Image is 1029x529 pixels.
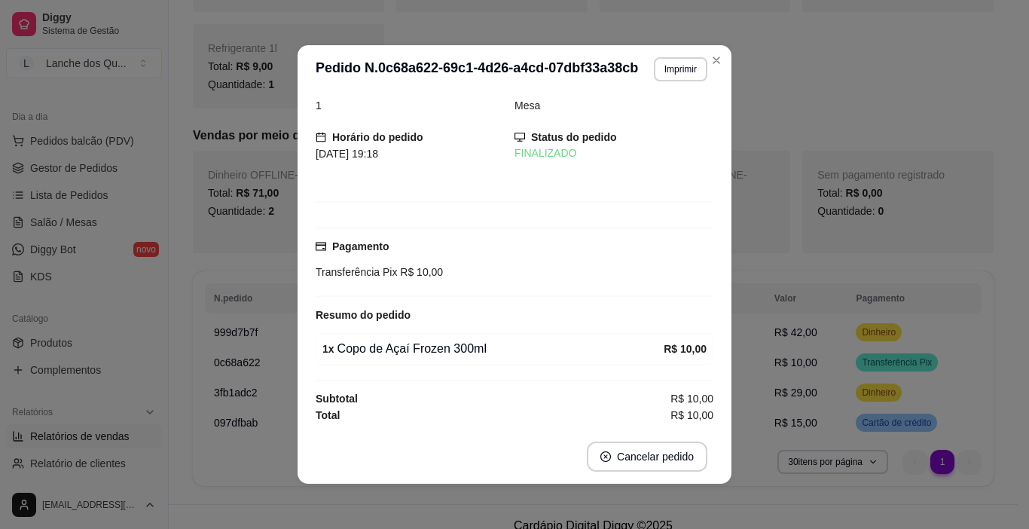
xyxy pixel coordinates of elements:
[316,57,638,81] h3: Pedido N. 0c68a622-69c1-4d26-a4cd-07dbf33a38cb
[316,409,340,421] strong: Total
[316,99,322,112] span: 1
[514,99,540,112] span: Mesa
[316,393,358,405] strong: Subtotal
[514,132,525,142] span: desktop
[397,266,443,278] span: R$ 10,00
[332,131,423,143] strong: Horário do pedido
[316,148,378,160] span: [DATE] 19:18
[600,451,611,462] span: close-circle
[316,266,397,278] span: Transferência Pix
[587,442,707,472] button: close-circleCancelar pedido
[514,145,713,161] div: FINALIZADO
[316,309,411,321] strong: Resumo do pedido
[654,57,707,81] button: Imprimir
[322,343,334,355] strong: 1 x
[316,132,326,142] span: calendar
[664,343,707,355] strong: R$ 10,00
[316,241,326,252] span: credit-card
[670,390,713,407] span: R$ 10,00
[704,48,728,72] button: Close
[332,240,389,252] strong: Pagamento
[670,407,713,424] span: R$ 10,00
[322,340,664,358] div: Copo de Açaí Frozen 300ml
[531,131,617,143] strong: Status do pedido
